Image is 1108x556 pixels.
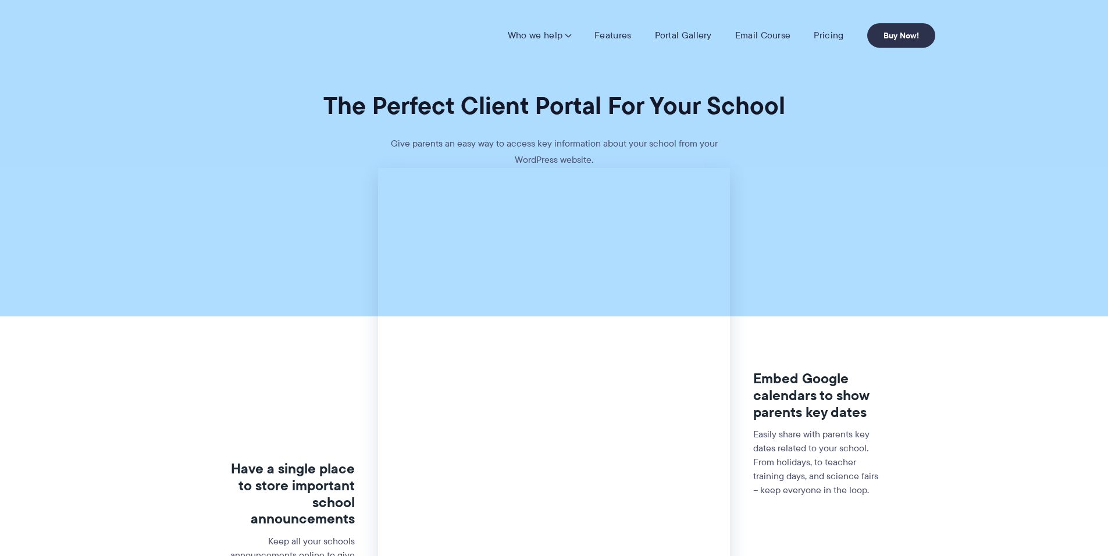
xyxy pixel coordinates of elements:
h3: Have a single place to store important school announcements [227,461,355,528]
a: Buy Now! [867,23,935,48]
p: Give parents an easy way to access key information about your school from your WordPress website. [380,136,729,168]
a: Features [594,30,631,41]
a: Email Course [735,30,791,41]
a: Pricing [814,30,843,41]
h3: Embed Google calendars to show parents key dates [753,370,881,420]
a: Who we help [508,30,571,41]
p: Easily share with parents key dates related to your school. From holidays, to teacher training da... [753,427,881,497]
a: Portal Gallery [655,30,712,41]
